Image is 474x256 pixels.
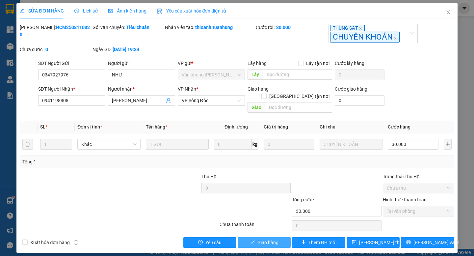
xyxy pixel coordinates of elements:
div: SĐT Người Nhận [38,85,105,93]
input: Ghi Chú [320,139,382,150]
span: VP Sông Đốc [182,96,241,105]
span: Thêm ĐH mới [308,239,336,246]
span: SL [40,124,45,129]
button: checkGiao hàng [238,237,291,248]
div: Gói vận chuyển: [92,24,164,31]
input: VD: Bàn, Ghế [146,139,209,150]
span: user-add [166,98,171,103]
span: check [250,240,255,245]
span: clock-circle [74,9,79,13]
input: 0 [264,139,314,150]
span: Giao hàng [257,239,278,246]
span: Định lượng [224,124,248,129]
span: [GEOGRAPHIC_DATA] tận nơi [267,93,332,100]
div: SĐT Người Gửi [38,60,105,67]
span: Tại văn phòng [387,206,450,216]
b: thioanh.tuanhung [195,25,233,30]
span: Chưa thu [387,183,450,193]
span: close [394,37,397,40]
th: Ghi chú [317,121,385,133]
div: Tổng: 1 [22,158,183,165]
span: THÙNG SẮT [330,25,365,31]
span: edit [20,9,24,13]
span: Cước hàng [388,124,410,129]
span: [PERSON_NAME] thay đổi [359,239,412,246]
span: Giá trị hàng [264,124,288,129]
span: Giao hàng [248,86,269,92]
b: [DATE] 19:34 [113,47,139,52]
span: picture [108,9,113,13]
span: save [352,240,356,245]
span: Văn phòng Hồ Chí Minh [182,70,241,80]
div: [PERSON_NAME]: [20,24,91,38]
span: Ảnh kiện hàng [108,8,146,14]
div: Người nhận [108,85,175,93]
span: Khác [81,139,136,149]
span: [PERSON_NAME] và In [413,239,460,246]
span: Tên hàng [146,124,167,129]
span: Lấy hàng [248,61,267,66]
input: Dọc đường [265,102,332,113]
input: Cước lấy hàng [335,70,384,80]
span: SỬA ĐƠN HÀNG [20,8,64,14]
span: CHUYỂN KHOẢN [330,32,400,43]
div: Trạng thái Thu Hộ [383,173,454,180]
span: close [446,10,451,15]
div: Chưa thanh toán [219,221,292,232]
b: 30.000 [276,25,291,30]
span: kg [252,139,258,150]
b: Tiêu chuẩn [126,25,149,30]
label: Cước lấy hàng [335,61,364,66]
button: Close [439,3,458,22]
span: printer [406,240,411,245]
span: Yêu cầu xuất hóa đơn điện tử [157,8,226,14]
div: Chưa cước : [20,46,91,53]
div: VP gửi [178,60,245,67]
span: Lấy [248,69,263,80]
span: close [359,27,362,30]
span: Giao [248,102,265,113]
img: icon [157,9,162,14]
button: printer[PERSON_NAME] và In [401,237,454,248]
span: Yêu cầu [205,239,222,246]
div: Cước rồi : [256,24,327,31]
span: Đơn vị tính [77,124,102,129]
span: Xuất hóa đơn hàng [28,239,72,246]
button: delete [22,139,33,150]
button: plusThêm ĐH mới [292,237,345,248]
span: Lấy tận nơi [303,60,332,67]
button: exclamation-circleYêu cầu [183,237,236,248]
span: Lịch sử [74,8,98,14]
span: Thu Hộ [201,174,217,179]
span: exclamation-circle [198,240,203,245]
b: 0 [45,47,48,52]
label: Hình thức thanh toán [383,197,427,202]
label: Cước giao hàng [335,86,367,92]
div: Người gửi [108,60,175,67]
button: plus [444,139,452,150]
div: Ngày GD: [92,46,164,53]
input: Dọc đường [263,69,332,80]
span: plus [301,240,306,245]
span: Tổng cước [292,197,314,202]
input: Cước giao hàng [335,95,384,106]
span: VP Nhận [178,86,196,92]
div: Nhân viên tạo: [165,24,254,31]
button: save[PERSON_NAME] thay đổi [347,237,400,248]
span: info-circle [74,240,78,245]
